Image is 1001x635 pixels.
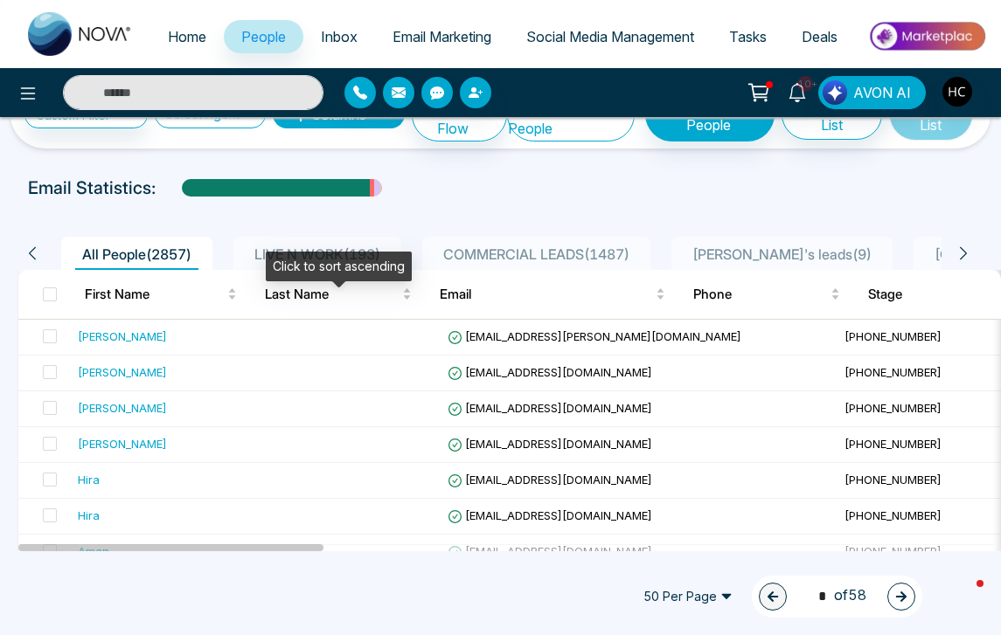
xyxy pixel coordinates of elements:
[393,28,491,45] span: Email Marketing
[437,93,486,137] span: Lead Flow
[808,584,866,608] span: of 58
[776,76,818,107] a: 10+
[845,401,942,415] span: [PHONE_NUMBER]
[853,82,911,103] span: AVON AI
[247,245,387,263] span: LIVE N WORK ( 193 )
[224,20,303,53] a: People
[685,245,879,263] span: [PERSON_NAME]'s leads ( 9 )
[693,284,827,305] span: Phone
[845,437,942,451] span: [PHONE_NUMBER]
[509,20,712,53] a: Social Media Management
[303,20,375,53] a: Inbox
[845,329,942,343] span: [PHONE_NUMBER]
[942,77,972,107] img: User Avatar
[526,28,694,45] span: Social Media Management
[845,365,942,379] span: [PHONE_NUMBER]
[784,20,855,53] a: Deals
[823,80,847,105] img: Lead Flow
[712,20,784,53] a: Tasks
[251,270,426,319] th: Last Name
[78,435,167,452] div: [PERSON_NAME]
[78,471,100,488] div: Hira
[508,93,584,137] span: Import People
[85,284,224,305] span: First Name
[631,583,745,611] span: 50 Per Page
[448,329,741,343] span: [EMAIL_ADDRESS][PERSON_NAME][DOMAIN_NAME]
[71,270,251,319] th: First Name
[448,508,652,522] span: [EMAIL_ADDRESS][DOMAIN_NAME]
[28,12,133,56] img: Nova CRM Logo
[78,507,100,524] div: Hira
[321,28,358,45] span: Inbox
[448,365,652,379] span: [EMAIL_ADDRESS][DOMAIN_NAME]
[942,576,984,618] iframe: Intercom live chat
[241,28,286,45] span: People
[448,437,652,451] span: [EMAIL_ADDRESS][DOMAIN_NAME]
[78,399,167,417] div: [PERSON_NAME]
[78,363,167,381] div: [PERSON_NAME]
[864,17,991,56] img: Market-place.gif
[802,28,838,45] span: Deals
[78,542,109,560] div: Aman
[168,28,206,45] span: Home
[265,284,399,305] span: Last Name
[150,20,224,53] a: Home
[845,508,942,522] span: [PHONE_NUMBER]
[375,20,509,53] a: Email Marketing
[28,175,156,201] p: Email Statistics:
[679,270,854,319] th: Phone
[78,328,167,345] div: [PERSON_NAME]
[818,76,926,109] button: AVON AI
[436,245,636,263] span: COMMERCIAL LEADS ( 1487 )
[426,270,679,319] th: Email
[266,252,412,281] div: Click to sort ascending
[729,28,767,45] span: Tasks
[797,76,813,92] span: 10+
[75,245,198,263] span: All People ( 2857 )
[448,401,652,415] span: [EMAIL_ADDRESS][DOMAIN_NAME]
[448,473,652,487] span: [EMAIL_ADDRESS][DOMAIN_NAME]
[845,473,942,487] span: [PHONE_NUMBER]
[440,284,652,305] span: Email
